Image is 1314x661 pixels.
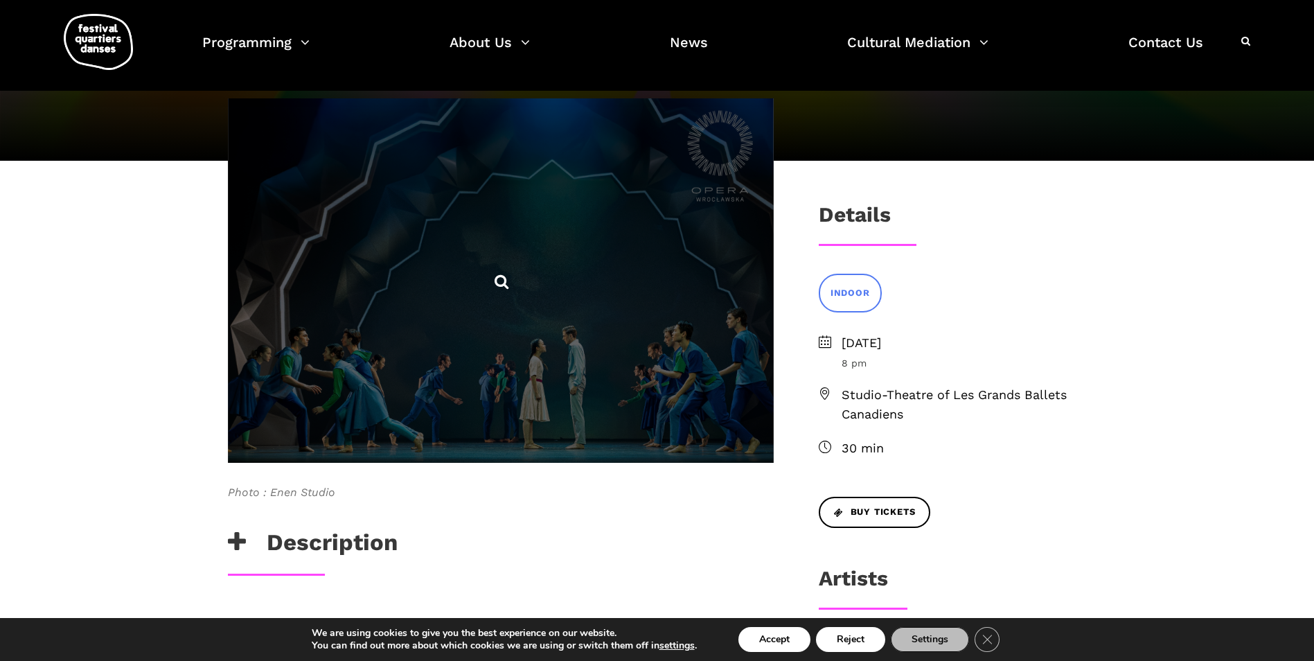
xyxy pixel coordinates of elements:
button: Accept [738,627,810,652]
span: Studio-Theatre of Les Grands Ballets Canadiens [842,385,1087,425]
a: About Us [450,30,530,71]
button: settings [659,640,695,652]
a: Contact Us [1128,30,1203,71]
a: Buy tickets [819,497,931,528]
span: [DATE] [842,333,1087,353]
button: Close GDPR Cookie Banner [975,627,1000,652]
h3: Description [228,529,398,563]
span: INDOOR [831,286,870,301]
p: You can find out more about which cookies we are using or switch them off in . [312,640,697,652]
span: 30 min [842,439,1087,459]
span: Photo : Enen Studio [228,484,774,502]
button: Settings [891,627,969,652]
h3: Artists [819,566,888,601]
a: INDOOR [819,274,882,312]
h3: Details [819,202,891,237]
img: logo-fqd-med [64,14,133,70]
p: We are using cookies to give you the best experience on our website. [312,627,697,640]
span: 8 pm [842,355,1087,371]
a: News [670,30,708,71]
a: Programming [202,30,310,71]
button: Reject [816,627,885,652]
span: Buy tickets [834,505,916,520]
a: Cultural Mediation [847,30,988,71]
